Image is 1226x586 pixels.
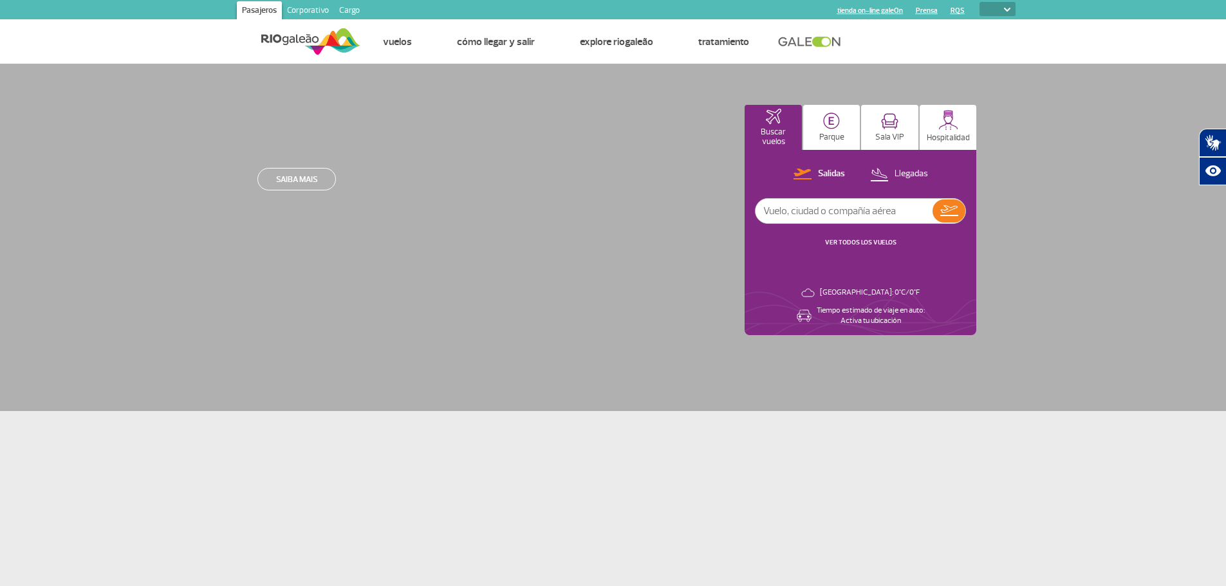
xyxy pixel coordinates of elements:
a: Corporativo [282,1,334,22]
img: carParkingHome.svg [823,113,840,129]
img: hospitality.svg [938,110,958,130]
a: Vuelos [383,35,412,48]
button: Parque [803,105,860,150]
p: Buscar vuelos [751,127,795,147]
p: Parque [819,133,844,142]
div: Plugin de acessibilidade da Hand Talk. [1199,129,1226,185]
a: Saiba mais [257,168,336,190]
img: airplaneHomeActive.svg [766,109,781,124]
a: VER TODOS LOS VUELOS [825,238,896,246]
button: Buscar vuelos [745,105,802,150]
button: Hospitalidad [920,105,977,150]
button: Sala VIP [861,105,918,150]
p: [GEOGRAPHIC_DATA]: 0°C/0°F [820,288,920,298]
a: tienda on-line galeOn [837,6,903,15]
p: Sala VIP [875,133,904,142]
a: Cargo [334,1,365,22]
button: Salidas [790,166,849,183]
a: Prensa [916,6,938,15]
button: Abrir recursos assistivos. [1199,157,1226,185]
a: RQS [951,6,965,15]
a: Tratamiento [698,35,749,48]
a: Cómo llegar y salir [457,35,535,48]
button: Abrir tradutor de língua de sinais. [1199,129,1226,157]
button: VER TODOS LOS VUELOS [821,237,900,248]
p: Llegadas [895,168,928,180]
p: Tiempo estimado de viaje en auto: Activa tu ubicación [817,306,925,326]
input: Vuelo, ciudad o compañía aérea [756,199,933,223]
img: vipRoom.svg [881,113,898,129]
a: Explore RIOgaleão [580,35,653,48]
p: Hospitalidad [927,133,970,143]
button: Llegadas [866,166,932,183]
p: Salidas [818,168,845,180]
a: Pasajeros [237,1,282,22]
